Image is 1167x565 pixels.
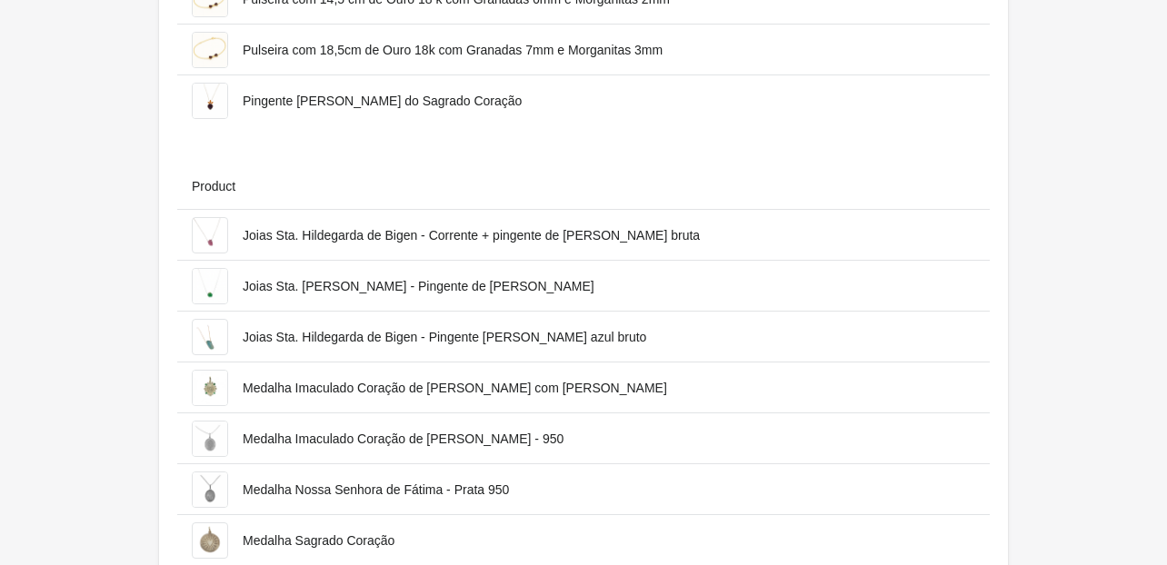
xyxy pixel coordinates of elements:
div: Medalha Nossa Senhora de Fátima - Prata 950 [243,481,509,499]
div: Joias Sta. [PERSON_NAME] - Pingente de [PERSON_NAME] [243,277,594,295]
div: Pulseira com 18,5cm de Ouro 18k com Granadas 7mm e Morganitas 3mm [243,41,663,59]
div: Pingente [PERSON_NAME] do Sagrado Coração [243,92,522,110]
div: Joias Sta. Hildegarda de Bigen - Corrente + pingente de [PERSON_NAME] bruta [243,226,700,244]
div: Joias Sta. Hildegarda de Bigen - Pingente [PERSON_NAME] azul bruto [243,328,646,346]
div: Medalha Imaculado Coração de [PERSON_NAME] - 950 [243,430,564,448]
div: Medalha Sagrado Coração [243,531,394,550]
th: Product [177,163,990,210]
div: Medalha Imaculado Coração de [PERSON_NAME] com [PERSON_NAME] [243,379,667,397]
